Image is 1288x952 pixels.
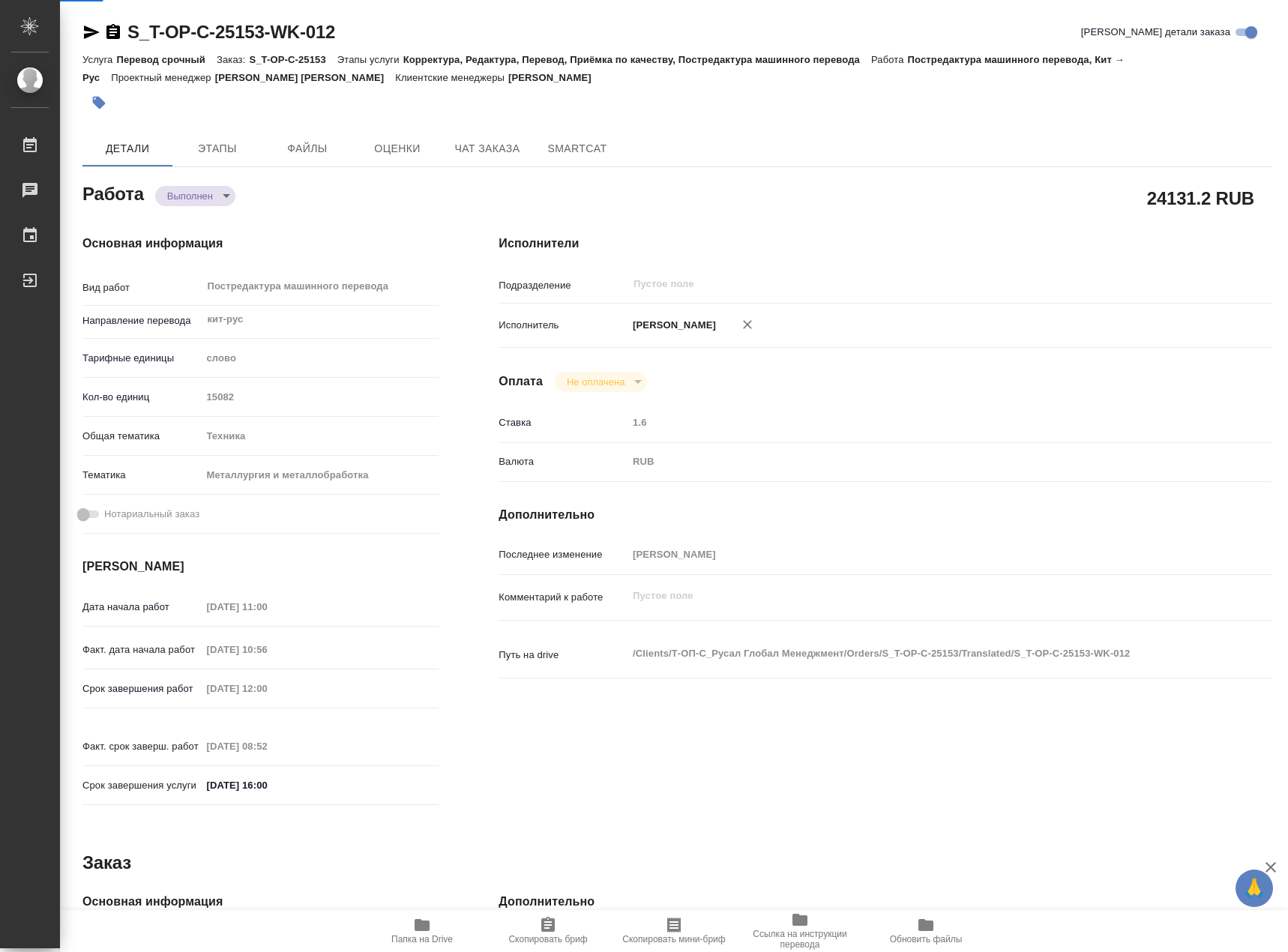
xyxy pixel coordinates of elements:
[499,648,628,663] p: Путь на drive
[82,642,201,657] p: Факт. дата начала работ
[201,774,332,796] input: ✎ Введи что-нибудь
[215,72,396,83] p: [PERSON_NAME] [PERSON_NAME]
[82,681,201,696] p: Срок завершения работ
[201,346,439,371] div: слово
[201,386,439,408] input: Пустое поле
[91,139,163,158] span: Детали
[499,373,543,391] h4: Оплата
[499,590,628,605] p: Комментарий к работе
[1081,25,1230,40] span: [PERSON_NAME] детали заказа
[403,54,871,65] p: Корректура, Редактура, Перевод, Приёмка по качеству, Постредактура машинного перевода
[622,934,725,945] span: Скопировать мини-бриф
[632,275,1172,293] input: Пустое поле
[499,278,628,293] p: Подразделение
[863,910,989,952] button: Обновить файлы
[485,910,611,952] button: Скопировать бриф
[82,23,100,41] button: Скопировать ссылку для ЯМессенджера
[499,235,1272,253] h4: Исполнители
[1147,185,1254,211] h2: 24131.2 RUB
[361,139,433,158] span: Оценки
[628,412,1207,433] input: Пустое поле
[871,54,908,65] p: Работа
[508,72,603,83] p: [PERSON_NAME]
[555,372,647,392] div: Выполнен
[201,735,332,757] input: Пустое поле
[201,678,332,699] input: Пустое поле
[499,506,1272,524] h4: Дополнительно
[116,54,217,65] p: Перевод срочный
[508,934,587,945] span: Скопировать бриф
[337,54,403,65] p: Этапы услуги
[628,449,1207,475] div: RUB
[104,23,122,41] button: Скопировать ссылку
[217,54,249,65] p: Заказ:
[181,139,253,158] span: Этапы
[451,139,523,158] span: Чат заказа
[391,934,453,945] span: Папка на Drive
[82,86,115,119] button: Добавить тэг
[737,910,863,952] button: Ссылка на инструкции перевода
[890,934,963,945] span: Обновить файлы
[82,893,439,911] h4: Основная информация
[82,468,201,483] p: Тематика
[562,376,629,388] button: Не оплачена
[628,543,1207,565] input: Пустое поле
[163,190,217,202] button: Выполнен
[82,235,439,253] h4: Основная информация
[82,390,201,405] p: Кол-во единиц
[111,72,214,83] p: Проектный менеджер
[628,641,1207,666] textarea: /Clients/Т-ОП-С_Русал Глобал Менеджмент/Orders/S_T-OP-C-25153/Translated/S_T-OP-C-25153-WK-012
[628,318,716,333] p: [PERSON_NAME]
[201,596,332,618] input: Пустое поле
[1242,873,1267,904] span: 🙏
[155,186,235,206] div: Выполнен
[82,429,201,444] p: Общая тематика
[201,639,332,660] input: Пустое поле
[82,54,116,65] p: Услуга
[499,454,628,469] p: Валюта
[746,929,854,950] span: Ссылка на инструкции перевода
[82,851,131,875] h2: Заказ
[1236,870,1273,907] button: 🙏
[499,318,628,333] p: Исполнитель
[201,424,439,449] div: Техника
[359,910,485,952] button: Папка на Drive
[271,139,343,158] span: Файлы
[201,463,439,488] div: Металлургия и металлобработка
[731,308,764,341] button: Удалить исполнителя
[499,893,1272,911] h4: Дополнительно
[82,313,201,328] p: Направление перевода
[249,54,337,65] p: S_T-OP-C-25153
[395,72,508,83] p: Клиентские менеджеры
[127,22,335,42] a: S_T-OP-C-25153-WK-012
[82,179,144,206] h2: Работа
[104,507,199,522] span: Нотариальный заказ
[82,280,201,295] p: Вид работ
[82,739,201,754] p: Факт. срок заверш. работ
[499,415,628,430] p: Ставка
[82,558,439,576] h4: [PERSON_NAME]
[611,910,737,952] button: Скопировать мини-бриф
[499,547,628,562] p: Последнее изменение
[82,600,201,615] p: Дата начала работ
[82,351,201,366] p: Тарифные единицы
[82,778,201,793] p: Срок завершения услуги
[541,139,613,158] span: SmartCat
